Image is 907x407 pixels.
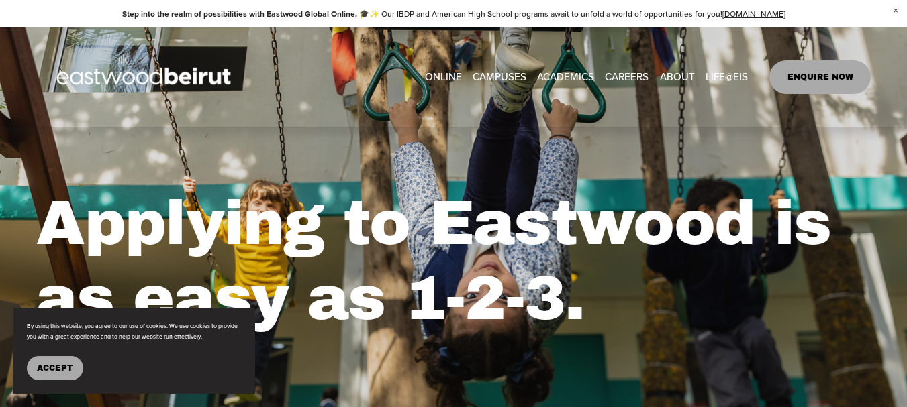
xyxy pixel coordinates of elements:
span: LIFE@EIS [706,68,748,86]
span: CAMPUSES [473,68,526,86]
span: Accept [37,363,73,373]
h1: Applying to Eastwood is as easy as 1-2-3. [36,186,871,336]
img: EastwoodIS Global Site [36,43,255,111]
a: [DOMAIN_NAME] [722,8,785,19]
a: folder dropdown [706,66,748,86]
a: ONLINE [425,66,462,86]
span: ABOUT [660,68,695,86]
a: ENQUIRE NOW [769,60,871,94]
a: folder dropdown [660,66,695,86]
a: folder dropdown [473,66,526,86]
section: Cookie banner [13,308,255,394]
button: Accept [27,356,83,380]
a: CAREERS [605,66,649,86]
span: ACADEMICS [537,68,594,86]
a: folder dropdown [537,66,594,86]
p: By using this website, you agree to our use of cookies. We use cookies to provide you with a grea... [27,321,242,343]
